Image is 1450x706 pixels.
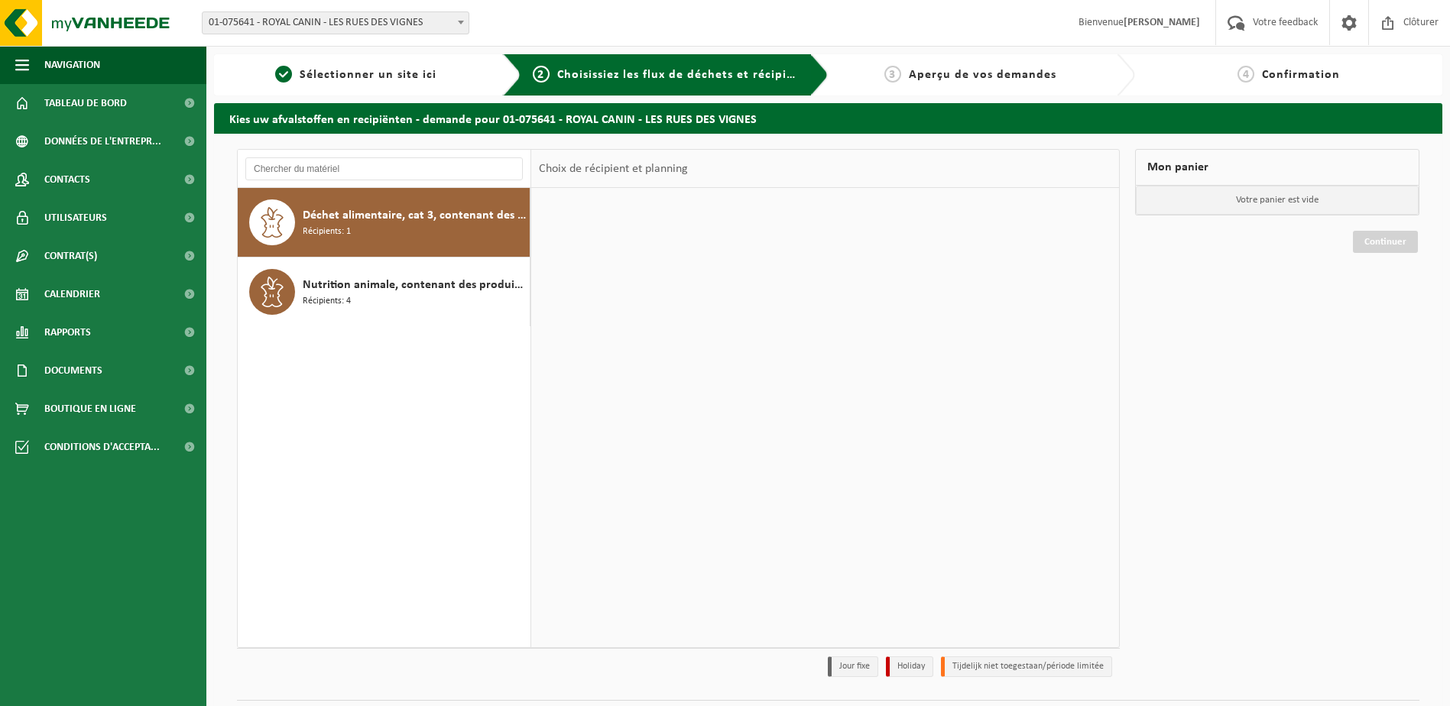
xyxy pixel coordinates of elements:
[1262,69,1340,81] span: Confirmation
[238,188,530,257] button: Déchet alimentaire, cat 3, contenant des produits d'origine animale, emballage synthétique Récipi...
[44,160,90,199] span: Contacts
[44,46,100,84] span: Navigation
[1135,149,1419,186] div: Mon panier
[886,656,933,677] li: Holiday
[300,69,436,81] span: Sélectionner un site ici
[275,66,292,83] span: 1
[303,225,351,239] span: Récipients: 1
[884,66,901,83] span: 3
[1136,186,1419,215] p: Votre panier est vide
[44,275,100,313] span: Calendrier
[44,313,91,351] span: Rapports
[44,390,136,428] span: Boutique en ligne
[44,351,102,390] span: Documents
[214,103,1442,133] h2: Kies uw afvalstoffen en recipiënten - demande pour 01-075641 - ROYAL CANIN - LES RUES DES VIGNES
[303,206,526,225] span: Déchet alimentaire, cat 3, contenant des produits d'origine animale, emballage synthétique
[245,157,523,180] input: Chercher du matériel
[1238,66,1254,83] span: 4
[941,656,1112,677] li: Tijdelijk niet toegestaan/période limitée
[44,237,97,275] span: Contrat(s)
[1124,17,1200,28] strong: [PERSON_NAME]
[303,276,526,294] span: Nutrition animale, contenant des produits dl'origine animale, non emballé, catégorie 3
[222,66,491,84] a: 1Sélectionner un site ici
[1353,231,1418,253] a: Continuer
[44,199,107,237] span: Utilisateurs
[238,257,530,326] button: Nutrition animale, contenant des produits dl'origine animale, non emballé, catégorie 3 Récipients: 4
[531,150,696,188] div: Choix de récipient et planning
[44,428,160,466] span: Conditions d'accepta...
[44,84,127,122] span: Tableau de bord
[44,122,161,160] span: Données de l'entrepr...
[828,656,878,677] li: Jour fixe
[203,12,469,34] span: 01-075641 - ROYAL CANIN - LES RUES DES VIGNES
[202,11,469,34] span: 01-075641 - ROYAL CANIN - LES RUES DES VIGNES
[557,69,812,81] span: Choisissiez les flux de déchets et récipients
[909,69,1056,81] span: Aperçu de vos demandes
[533,66,550,83] span: 2
[303,294,351,309] span: Récipients: 4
